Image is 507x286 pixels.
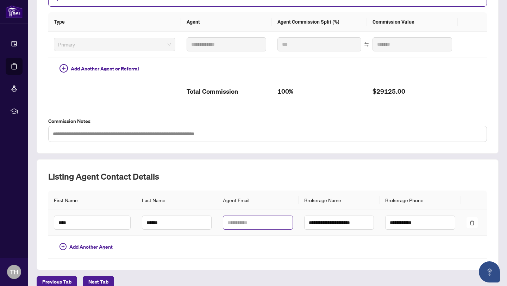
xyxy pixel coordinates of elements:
[187,86,266,97] h2: Total Commission
[60,243,67,250] span: plus-circle
[69,243,113,251] span: Add Another Agent
[60,64,68,73] span: plus-circle
[6,5,23,18] img: logo
[380,191,461,210] th: Brokerage Phone
[54,241,118,253] button: Add Another Agent
[58,39,171,50] span: Primary
[48,12,181,32] th: Type
[48,191,136,210] th: First Name
[181,12,272,32] th: Agent
[48,171,487,182] h2: Listing Agent Contact Details
[470,220,475,225] span: delete
[299,191,380,210] th: Brokerage Name
[10,267,18,277] span: TH
[272,12,367,32] th: Agent Commission Split (%)
[217,191,298,210] th: Agent Email
[71,65,139,73] span: Add Another Agent or Referral
[136,191,217,210] th: Last Name
[367,12,458,32] th: Commission Value
[54,63,145,74] button: Add Another Agent or Referral
[277,86,362,97] h2: 100%
[48,117,487,125] label: Commission Notes
[479,261,500,282] button: Open asap
[364,42,369,47] span: swap
[373,86,452,97] h2: $29125.00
